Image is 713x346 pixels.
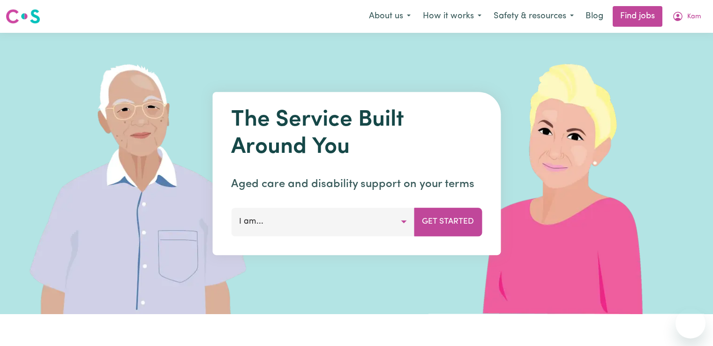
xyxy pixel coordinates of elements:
[580,6,609,27] a: Blog
[231,176,482,193] p: Aged care and disability support on your terms
[613,6,662,27] a: Find jobs
[417,7,488,26] button: How it works
[675,308,705,338] iframe: Button to launch messaging window
[666,7,707,26] button: My Account
[687,12,701,22] span: Kam
[414,208,482,236] button: Get Started
[231,208,414,236] button: I am...
[363,7,417,26] button: About us
[231,107,482,161] h1: The Service Built Around You
[6,8,40,25] img: Careseekers logo
[488,7,580,26] button: Safety & resources
[6,6,40,27] a: Careseekers logo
